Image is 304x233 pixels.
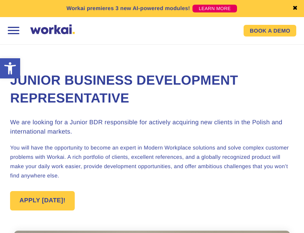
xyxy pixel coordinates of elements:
a: APPLY [DATE]! [10,191,75,210]
strong: Junior Business Development Representative [10,73,238,106]
a: ✖ [292,5,298,12]
a: LEARN MORE [192,5,237,12]
span: You will have the opportunity to become an expert in Modern Workplace solutions and solve complex... [10,144,289,179]
h3: We are looking for a Junior BDR responsible for actively acquiring new clients in the Polish and ... [10,118,294,137]
a: BOOK A DEMO [244,25,296,37]
p: Workai premieres 3 new AI-powered modules! [67,4,190,12]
